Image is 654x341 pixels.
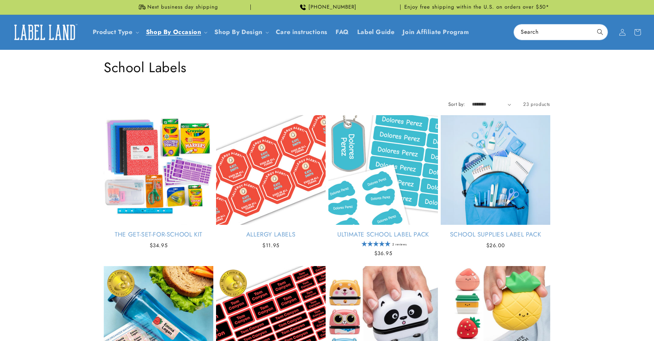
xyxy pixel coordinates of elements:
[10,22,79,43] img: Label Land
[510,309,647,334] iframe: Gorgias Floating Chat
[276,28,327,36] span: Care instructions
[331,24,353,40] a: FAQ
[336,28,349,36] span: FAQ
[104,58,550,76] h1: School Labels
[328,231,438,239] a: Ultimate School Label Pack
[8,19,82,45] a: Label Land
[210,24,271,40] summary: Shop By Design
[93,27,133,36] a: Product Type
[214,27,262,36] a: Shop By Design
[441,231,550,239] a: School Supplies Label Pack
[272,24,331,40] a: Care instructions
[216,231,326,239] a: Allergy Labels
[404,4,549,11] span: Enjoy free shipping within the U.S. on orders over $50*
[146,28,201,36] span: Shop By Occasion
[353,24,399,40] a: Label Guide
[593,24,608,40] button: Search
[357,28,395,36] span: Label Guide
[147,4,218,11] span: Next business day shipping
[104,231,213,239] a: The Get-Set-for-School Kit
[308,4,357,11] span: [PHONE_NUMBER]
[398,24,473,40] a: Join Affiliate Program
[89,24,142,40] summary: Product Type
[523,101,550,108] span: 23 products
[403,28,469,36] span: Join Affiliate Program
[142,24,211,40] summary: Shop By Occasion
[448,101,465,108] label: Sort by:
